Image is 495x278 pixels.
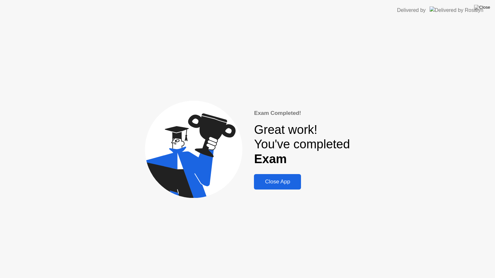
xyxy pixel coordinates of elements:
[474,5,490,10] img: Close
[397,6,426,14] div: Delivered by
[254,109,350,117] div: Exam Completed!
[430,6,483,14] img: Delivered by Rosalyn
[254,174,301,190] button: Close App
[254,123,350,167] div: Great work! You've completed
[256,179,299,185] div: Close App
[254,152,286,166] b: Exam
